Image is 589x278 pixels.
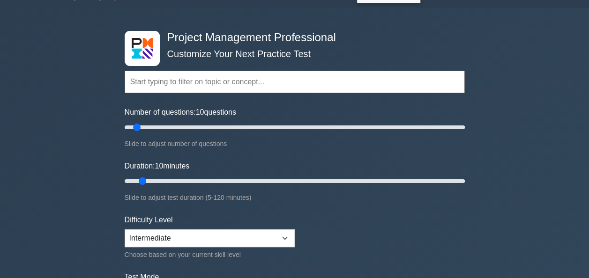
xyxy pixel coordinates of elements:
[125,71,465,93] input: Start typing to filter on topic or concept...
[125,161,190,172] label: Duration: minutes
[125,138,465,149] div: Slide to adjust number of questions
[196,108,204,116] span: 10
[125,249,295,260] div: Choose based on your current skill level
[155,162,163,170] span: 10
[125,192,465,203] div: Slide to adjust test duration (5-120 minutes)
[164,31,419,44] h4: Project Management Professional
[125,214,173,226] label: Difficulty Level
[125,107,236,118] label: Number of questions: questions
